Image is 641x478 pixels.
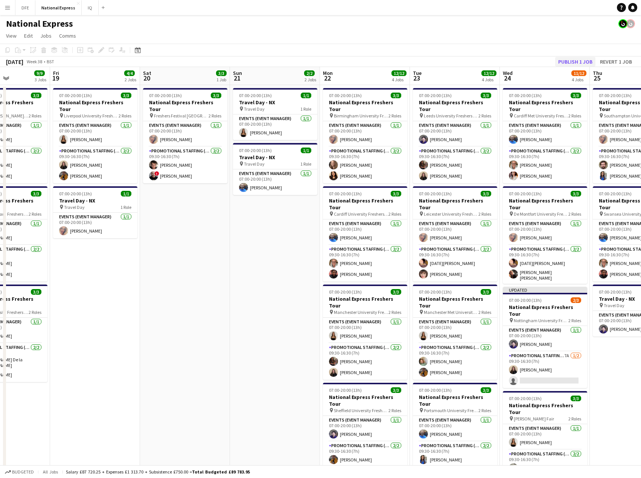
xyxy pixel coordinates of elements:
span: 9/9 [34,70,45,76]
span: 2 Roles [568,416,581,422]
button: Revert 1 job [597,57,635,67]
span: All jobs [41,469,59,475]
span: Total Budgeted £89 783.95 [192,469,250,475]
span: 20 [142,74,151,82]
app-user-avatar: Tim Bodenham [626,19,635,28]
span: 2 Roles [478,211,491,217]
span: 07:00-20:00 (13h) [599,289,632,295]
span: 3/3 [391,387,401,393]
span: 2 Roles [568,211,581,217]
h3: National Express Freshers Tour [503,402,587,416]
app-job-card: 07:00-20:00 (13h)3/3National Express Freshers Tour Leicester University Freshers Fair2 RolesEvent... [413,186,497,282]
span: 07:00-20:00 (13h) [599,93,632,98]
span: View [6,32,17,39]
span: 07:00-20:00 (13h) [419,289,452,295]
span: De Montfort University Freshers Fair [514,211,568,217]
h3: National Express Freshers Tour [413,295,497,309]
div: 07:00-20:00 (13h)3/3National Express Freshers Tour Cardiff Met University Freshers Fair2 RolesEve... [503,88,587,183]
app-card-role: Promotional Staffing (Brand Ambassadors)2/209:30-16:30 (7h)[DATE][PERSON_NAME][PERSON_NAME] [413,245,497,282]
span: 07:00-20:00 (13h) [419,387,452,393]
span: 1/1 [301,148,311,153]
app-card-role: Events (Event Manager)1/107:00-20:00 (13h)[PERSON_NAME] [53,121,137,147]
span: 2 Roles [478,113,491,119]
app-user-avatar: Tim Bodenham [618,19,627,28]
h3: National Express Freshers Tour [503,197,587,211]
span: 3/3 [391,191,401,196]
h1: National Express [6,18,73,29]
div: [DATE] [6,58,23,65]
span: 2/3 [571,297,581,303]
app-card-role: Events (Event Manager)1/107:00-20:00 (13h)[PERSON_NAME] [323,416,407,441]
app-card-role: Promotional Staffing (Brand Ambassadors)2/209:30-16:30 (7h)[PERSON_NAME][PERSON_NAME] [323,245,407,282]
h3: Travel Day - NX [233,154,317,161]
span: 3/3 [481,93,491,98]
span: 1/1 [121,191,131,196]
span: 07:00-20:00 (13h) [329,93,362,98]
h3: National Express Freshers Tour [413,197,497,211]
span: 07:00-20:00 (13h) [239,148,272,153]
span: 07:00-20:00 (13h) [509,396,542,401]
span: 2 Roles [29,113,41,119]
h3: National Express Freshers Tour [323,197,407,211]
span: 21 [232,74,242,82]
span: Sheffield University Freshers Fair [334,408,388,413]
span: Nottingham University Freshers Fair [514,318,568,323]
span: 3/3 [391,289,401,295]
span: Mon [323,70,333,76]
span: Birmingham University Freshers Fair [334,113,388,119]
app-job-card: 07:00-20:00 (13h)3/3National Express Freshers Tour Manchester Met University Freshers Fair2 Roles... [413,285,497,380]
span: 1 Role [300,161,311,167]
span: 23 [412,74,422,82]
div: Updated07:00-20:00 (13h)2/3National Express Freshers Tour Nottingham University Freshers Fair2 Ro... [503,287,587,388]
app-job-card: 07:00-20:00 (13h)1/1Travel Day - NX Travel Day1 RoleEvents (Event Manager)1/107:00-20:00 (13h)[PE... [53,186,137,238]
span: 07:00-20:00 (13h) [599,191,632,196]
button: IQ [82,0,99,15]
span: 2 Roles [478,408,491,413]
span: Travel Day [244,161,265,167]
app-card-role: Promotional Staffing (Brand Ambassadors)2/209:30-16:30 (7h)[PERSON_NAME][PERSON_NAME] [323,343,407,380]
span: 11/12 [571,70,586,76]
span: 1/1 [301,93,311,98]
app-card-role: Promotional Staffing (Brand Ambassadors)2/209:30-16:30 (7h)[PERSON_NAME]![PERSON_NAME] [143,147,227,183]
span: 3/3 [31,289,41,295]
span: 22 [322,74,333,82]
span: Liverpool University Freshers Fair [64,113,119,119]
span: Wed [503,70,513,76]
a: Jobs [37,31,55,41]
span: 2/2 [304,70,315,76]
span: 3/3 [31,191,41,196]
span: Portsmouth University Freshers Fair [424,408,478,413]
app-card-role: Events (Event Manager)1/107:00-20:00 (13h)[PERSON_NAME] [503,326,587,352]
span: 2 Roles [29,309,41,315]
div: 1 Job [216,77,226,82]
span: Cardiff Met University Freshers Fair [514,113,568,119]
app-job-card: 07:00-20:00 (13h)3/3National Express Freshers Tour De Montfort University Freshers Fair2 RolesEve... [503,186,587,284]
span: 07:00-20:00 (13h) [329,191,362,196]
app-card-role: Promotional Staffing (Brand Ambassadors)2/209:30-16:30 (7h)[DATE][PERSON_NAME][PERSON_NAME] [PERS... [503,245,587,284]
span: 2 Roles [388,309,401,315]
app-job-card: 07:00-20:00 (13h)1/1Travel Day - NX Travel Day1 RoleEvents (Event Manager)1/107:00-20:00 (13h)[PE... [233,143,317,195]
span: 24 [502,74,513,82]
h3: National Express Freshers Tour [323,295,407,309]
span: Freshers Festival [GEOGRAPHIC_DATA] [154,113,209,119]
span: 4/4 [124,70,135,76]
span: Comms [59,32,76,39]
button: Publish 1 job [555,57,595,67]
app-card-role: Events (Event Manager)1/107:00-20:00 (13h)[PERSON_NAME] [143,121,227,147]
h3: National Express Freshers Tour [143,99,227,113]
app-card-role: Events (Event Manager)1/107:00-20:00 (13h)[PERSON_NAME] [413,318,497,343]
app-job-card: 07:00-20:00 (13h)3/3National Express Freshers Tour Cardiff University Freshers Fair2 RolesEvents ... [323,186,407,282]
app-job-card: 07:00-20:00 (13h)3/3National Express Freshers Tour Leeds University Freshers Fair2 RolesEvents (E... [413,88,497,183]
span: Tue [413,70,422,76]
span: Leicester University Freshers Fair [424,211,478,217]
a: View [3,31,20,41]
span: 3/3 [216,70,227,76]
div: 2 Jobs [125,77,136,82]
h3: National Express Freshers Tour [53,99,137,113]
h3: National Express Freshers Tour [503,99,587,113]
span: 1 Role [120,204,131,210]
span: 12/12 [391,70,407,76]
span: 2 Roles [388,113,401,119]
span: 3/3 [481,289,491,295]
